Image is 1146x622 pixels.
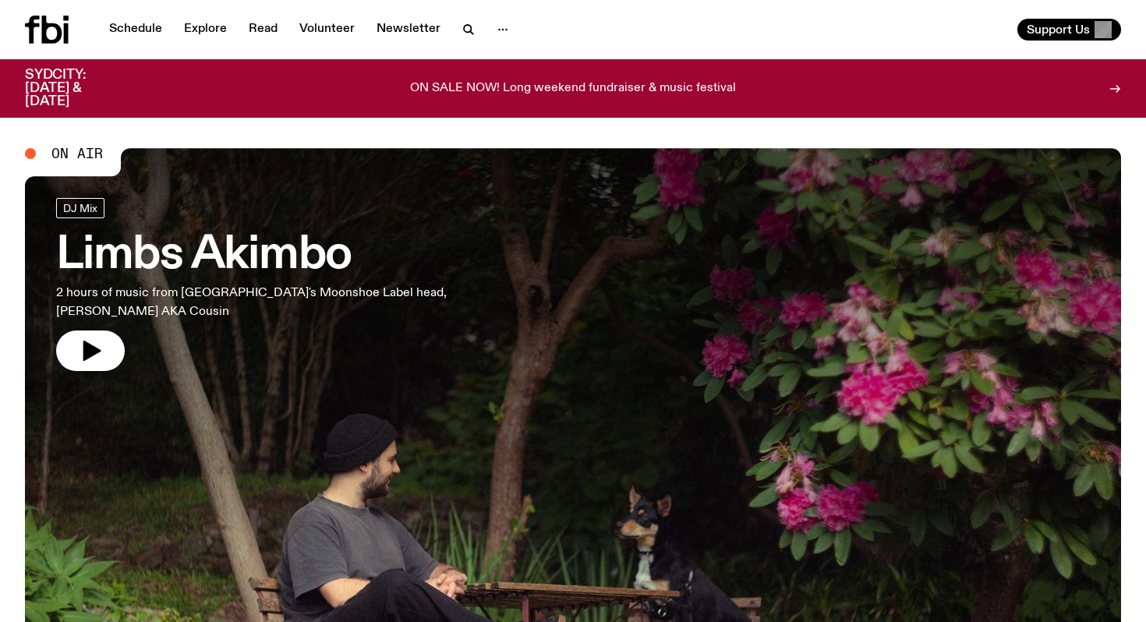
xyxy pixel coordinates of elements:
a: Explore [175,19,236,41]
span: DJ Mix [63,202,97,214]
span: Support Us [1027,23,1090,37]
a: DJ Mix [56,198,104,218]
a: Read [239,19,287,41]
a: Newsletter [367,19,450,41]
span: On Air [51,147,103,161]
button: Support Us [1017,19,1121,41]
p: ON SALE NOW! Long weekend fundraiser & music festival [410,82,736,96]
p: 2 hours of music from [GEOGRAPHIC_DATA]'s Moonshoe Label head, [PERSON_NAME] AKA Cousin [56,284,455,321]
h3: Limbs Akimbo [56,234,455,277]
a: Schedule [100,19,172,41]
h3: SYDCITY: [DATE] & [DATE] [25,69,125,108]
a: Limbs Akimbo2 hours of music from [GEOGRAPHIC_DATA]'s Moonshoe Label head, [PERSON_NAME] AKA Cousin [56,198,455,371]
a: Volunteer [290,19,364,41]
